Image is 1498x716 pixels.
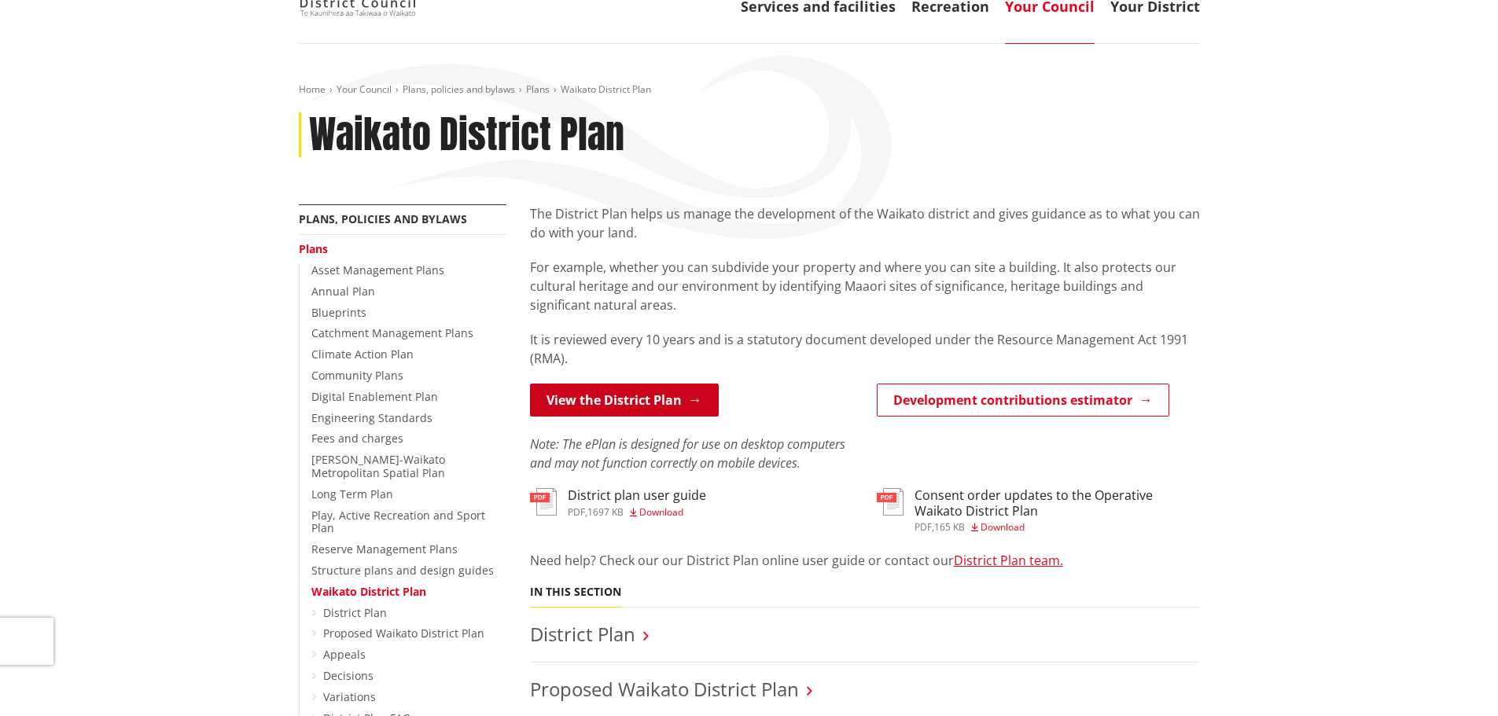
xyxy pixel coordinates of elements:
p: Need help? Check our our District Plan online user guide or contact our [530,551,1200,570]
h1: Waikato District Plan [309,112,624,158]
h3: Consent order updates to the Operative Waikato District Plan [915,488,1200,518]
a: Plans [526,83,550,96]
a: Annual Plan [311,284,375,299]
a: Play, Active Recreation and Sport Plan [311,508,485,536]
a: Development contributions estimator [877,384,1169,417]
a: Plans, policies and bylaws [403,83,515,96]
a: Asset Management Plans [311,263,444,277]
div: , [915,523,1200,532]
a: Fees and charges [311,431,403,446]
a: Appeals [323,647,366,662]
nav: breadcrumb [299,83,1200,97]
a: View the District Plan [530,384,719,417]
a: Catchment Management Plans [311,325,473,340]
span: pdf [568,505,585,519]
span: 165 KB [934,520,965,534]
a: Blueprints [311,305,366,320]
a: Proposed Waikato District Plan [530,676,799,702]
img: document-pdf.svg [877,488,904,516]
a: Decisions [323,668,374,683]
a: Plans, policies and bylaws [299,211,467,226]
p: The District Plan helps us manage the development of the Waikato district and gives guidance as t... [530,204,1200,242]
a: Reserve Management Plans [311,542,458,556]
a: Variations [323,689,376,704]
h5: In this section [530,586,621,599]
a: Structure plans and design guides [311,563,494,578]
span: Waikato District Plan [561,83,651,96]
span: pdf [915,520,932,534]
a: District Plan [323,605,387,620]
a: Your Council [337,83,392,96]
a: District plan user guide pdf,1697 KB Download [530,488,706,516]
span: Download [639,505,683,519]
a: Long Term Plan [311,487,393,501]
img: document-pdf.svg [530,488,557,516]
em: Note: The ePlan is designed for use on desktop computers and may not function correctly on mobile... [530,435,845,472]
a: Community Plans [311,368,403,383]
a: Proposed Waikato District Plan [323,626,484,641]
a: Home [299,83,326,96]
a: Consent order updates to the Operative Waikato District Plan pdf,165 KB Download [877,488,1200,531]
p: It is reviewed every 10 years and is a statutory document developed under the Resource Management... [530,330,1200,368]
a: Climate Action Plan [311,347,414,362]
a: Engineering Standards [311,410,432,425]
h3: District plan user guide [568,488,706,503]
div: , [568,508,706,517]
a: [PERSON_NAME]-Waikato Metropolitan Spatial Plan [311,452,445,480]
a: Waikato District Plan [311,584,426,599]
a: District Plan team. [954,552,1063,569]
a: District Plan [530,621,635,647]
iframe: Messenger Launcher [1426,650,1482,707]
p: For example, whether you can subdivide your property and where you can site a building. It also p... [530,258,1200,314]
a: Plans [299,241,328,256]
span: Download [981,520,1025,534]
a: Digital Enablement Plan [311,389,438,404]
span: 1697 KB [587,505,624,519]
